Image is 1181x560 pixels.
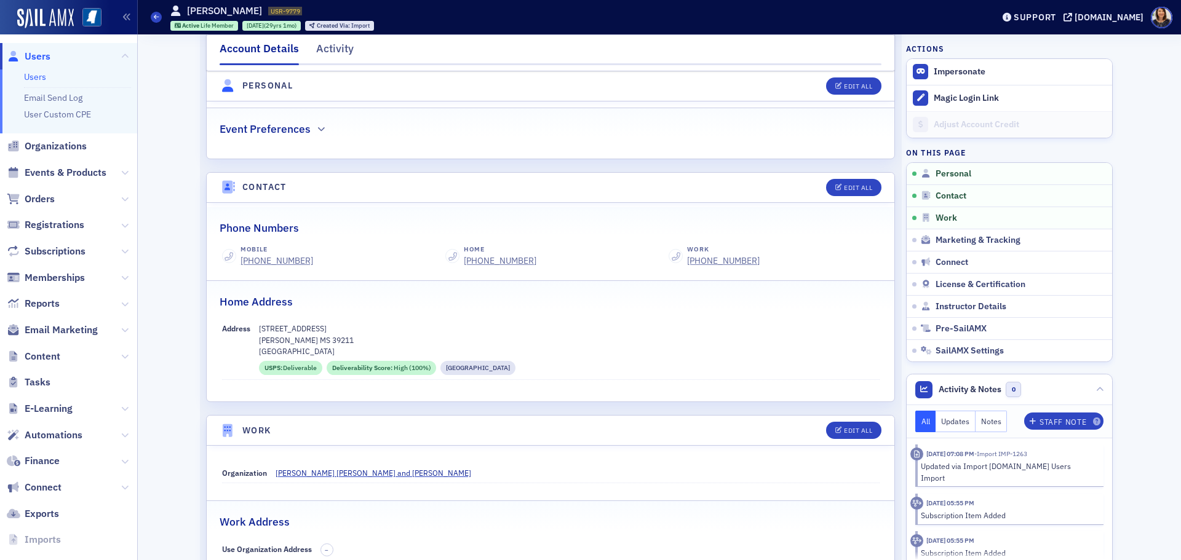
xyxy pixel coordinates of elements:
a: Subscriptions [7,245,85,258]
a: Content [7,350,60,363]
span: Pre-SailAMX [936,323,987,334]
div: Subscription Item Added [921,510,1095,521]
button: Updates [936,411,976,432]
div: Edit All [844,83,872,90]
div: Mobile [241,245,313,254]
a: Registrations [7,218,84,232]
span: Active [182,22,201,30]
button: Edit All [826,422,881,439]
a: [PHONE_NUMBER] [687,254,760,267]
time: 5/5/2025 05:55 PM [926,499,974,507]
div: Magic Login Link [934,93,1106,104]
span: E-Learning [25,402,73,416]
span: Finance [25,454,60,468]
div: Edit All [844,427,872,434]
div: [DOMAIN_NAME] [1075,12,1143,23]
a: Organizations [7,140,87,153]
p: [STREET_ADDRESS] [259,323,880,334]
button: All [915,411,936,432]
span: Reports [25,297,60,310]
span: Orders [25,192,55,206]
span: Connect [25,481,62,494]
span: USPS : [264,363,284,373]
time: 5/5/2025 07:08 PM [926,449,974,458]
div: USPS: Deliverable [259,361,322,375]
p: [PERSON_NAME] MS 39211 [259,334,880,345]
span: Email Marketing [25,323,98,337]
span: Organization [222,468,267,478]
h2: Home Address [220,294,293,310]
a: Events & Products [7,166,106,179]
button: Staff Note [1024,412,1103,430]
a: Email Marketing [7,323,98,337]
time: 5/5/2025 05:55 PM [926,536,974,545]
button: Impersonate [934,66,985,77]
div: Imported Activity [910,448,923,460]
span: Life Member [201,22,234,30]
span: Import IMP-1263 [974,449,1027,458]
div: Active: Active: Life Member [170,21,239,31]
span: License & Certification [936,279,1025,290]
span: Instructor Details [936,301,1006,312]
div: Home [464,245,536,254]
div: Activity [910,534,923,547]
h2: Phone Numbers [220,220,299,236]
span: Created Via : [317,22,351,30]
a: [PHONE_NUMBER] [241,254,313,267]
span: Events & Products [25,166,106,179]
a: SailAMX [17,9,74,28]
div: Updated via Import [DOMAIN_NAME] Users Import [921,460,1095,483]
span: USR-9779 [271,7,300,15]
a: Automations [7,428,82,442]
span: SailAMX Settings [936,345,1004,357]
a: Memberships [7,271,85,285]
span: 0 [1006,382,1021,397]
h1: [PERSON_NAME] [187,4,262,18]
span: Automations [25,428,82,442]
div: 1996-07-22 00:00:00 [242,21,301,31]
a: Tasks [7,376,50,389]
span: Tasks [25,376,50,389]
span: Breazeale Saunders and O'Neil [276,467,471,478]
a: [PERSON_NAME] [PERSON_NAME] and [PERSON_NAME] [276,467,480,478]
span: Memberships [25,271,85,285]
div: (29yrs 1mo) [247,22,296,30]
a: Finance [7,454,60,468]
h4: Actions [906,43,944,54]
span: Deliverability Score : [332,363,394,373]
button: Edit All [826,179,881,196]
div: Activity [316,41,354,63]
a: Active Life Member [175,22,234,30]
h4: On this page [906,147,1113,158]
span: Address [222,323,250,333]
span: Use Organization Address [222,544,312,554]
a: View Homepage [74,8,101,29]
span: Imports [25,533,61,546]
h4: Personal [242,79,293,92]
a: Connect [7,481,62,494]
div: Account Details [220,41,299,65]
div: [PHONE_NUMBER] [464,254,536,267]
button: [DOMAIN_NAME] [1064,13,1148,22]
h4: Contact [242,181,287,194]
span: – [325,546,328,554]
div: Work [687,245,760,254]
a: Orders [7,192,55,206]
img: SailAMX [82,8,101,27]
span: Exports [25,507,59,521]
div: Staff Note [1040,419,1086,425]
span: Marketing & Tracking [936,235,1020,246]
a: Adjust Account Credit [907,111,1112,138]
a: Imports [7,533,61,546]
span: Profile [1151,7,1172,28]
span: Personal [936,168,971,179]
a: Email Send Log [24,92,82,103]
span: Contact [936,191,966,202]
button: Edit All [826,77,881,95]
span: Registrations [25,218,84,232]
h2: Event Preferences [220,121,311,137]
div: Import [317,23,370,30]
span: [DATE] [247,22,264,30]
span: Content [25,350,60,363]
